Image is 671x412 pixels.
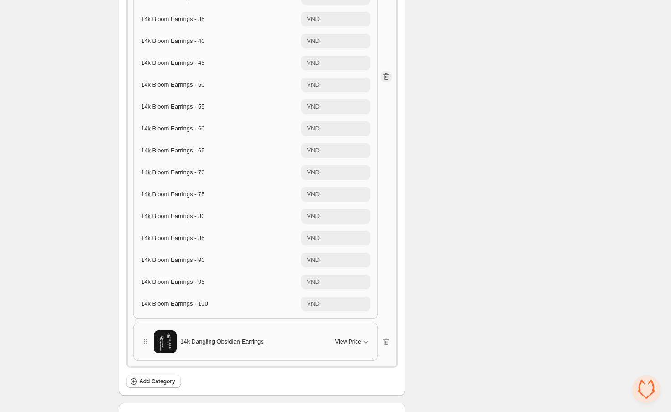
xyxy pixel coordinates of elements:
span: 14k Bloom Earrings - 35 [141,16,204,22]
button: Add Category [126,375,181,388]
div: VND [307,212,319,221]
span: 14k Bloom Earrings - 55 [141,103,204,110]
div: VND [307,299,319,308]
span: Add Category [139,378,175,385]
div: VND [307,80,319,89]
a: Open chat [633,375,660,403]
span: 14k Bloom Earrings - 70 [141,169,204,176]
span: 14k Bloom Earrings - 75 [141,191,204,198]
span: 14k Bloom Earrings - 100 [141,300,208,307]
div: VND [307,58,319,68]
span: 14k Bloom Earrings - 45 [141,59,204,66]
span: 14k Bloom Earrings - 60 [141,125,204,132]
span: 14k Dangling Obsidian Earrings [180,337,264,346]
div: VND [307,146,319,155]
span: 14k Bloom Earrings - 40 [141,37,204,44]
div: VND [307,124,319,133]
div: VND [307,234,319,243]
div: VND [307,168,319,177]
div: VND [307,277,319,287]
div: VND [307,190,319,199]
span: 14k Bloom Earrings - 80 [141,213,204,219]
span: 14k Bloom Earrings - 50 [141,81,204,88]
button: View Price [330,334,376,349]
span: 14k Bloom Earrings - 65 [141,147,204,154]
div: VND [307,37,319,46]
img: 14k Dangling Obsidian Earrings [154,330,177,353]
span: 14k Bloom Earrings - 85 [141,235,204,241]
span: 14k Bloom Earrings - 95 [141,278,204,285]
div: VND [307,256,319,265]
span: 14k Bloom Earrings - 90 [141,256,204,263]
span: View Price [335,338,361,345]
div: VND [307,15,319,24]
div: VND [307,102,319,111]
